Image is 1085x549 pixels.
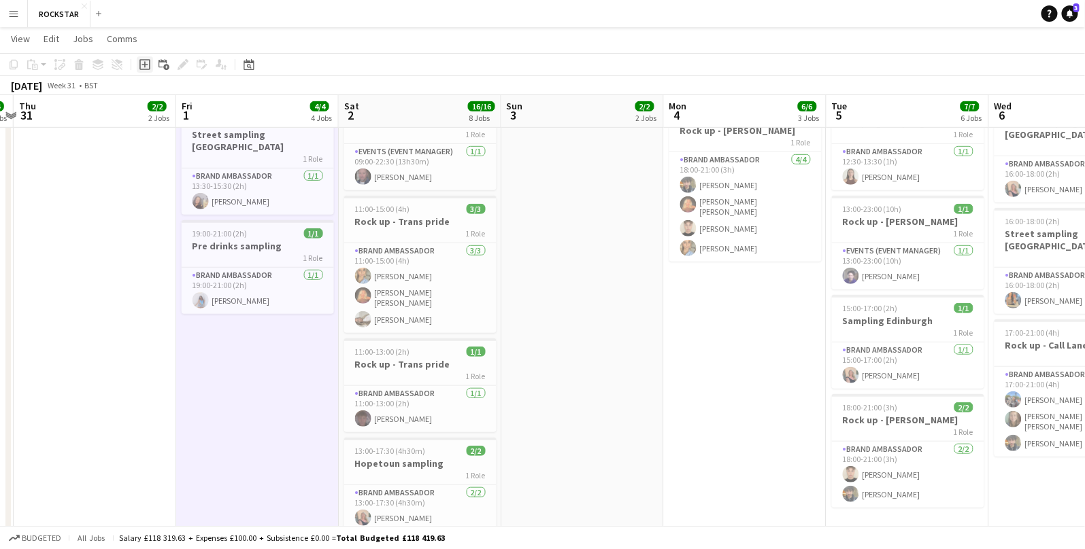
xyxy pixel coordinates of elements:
[791,137,811,147] span: 1 Role
[182,109,334,215] div: 13:30-15:30 (2h)1/1Street sampling [GEOGRAPHIC_DATA]1 RoleBrand Ambassador1/113:30-15:30 (2h)[PER...
[843,303,898,313] span: 15:00-17:00 (2h)
[669,100,687,112] span: Mon
[1005,327,1061,338] span: 17:00-21:00 (4h)
[1073,3,1080,12] span: 3
[466,228,486,238] span: 1 Role
[466,371,486,381] span: 1 Role
[832,196,984,289] app-job-card: 13:00-23:00 (10h)1/1Rock up - [PERSON_NAME]1 RoleEvents (Event Manager)1/113:00-23:00 (10h)[PERSO...
[832,394,984,508] app-job-card: 18:00-21:00 (3h)2/2Rock up - [PERSON_NAME]1 RoleBrand Ambassador2/218:00-21:00 (3h)[PERSON_NAME][...
[344,144,497,190] app-card-role: Events (Event Manager)1/109:00-22:30 (13h30m)[PERSON_NAME]
[182,240,334,252] h3: Pre drinks sampling
[669,105,822,262] div: 18:00-21:00 (3h)4/4Rock up - [PERSON_NAME]1 RoleBrand Ambassador4/418:00-21:00 (3h)[PERSON_NAME][...
[954,303,973,313] span: 1/1
[669,152,822,262] app-card-role: Brand Ambassador4/418:00-21:00 (3h)[PERSON_NAME][PERSON_NAME] [PERSON_NAME][PERSON_NAME][PERSON_N...
[107,33,137,45] span: Comms
[344,457,497,470] h3: Hopetoun sampling
[832,414,984,426] h3: Rock up - [PERSON_NAME]
[5,30,35,48] a: View
[311,113,332,123] div: 4 Jobs
[832,315,984,327] h3: Sampling Edinburgh
[344,386,497,432] app-card-role: Brand Ambassador1/111:00-13:00 (2h)[PERSON_NAME]
[344,338,497,432] app-job-card: 11:00-13:00 (2h)1/1Rock up - Trans pride1 RoleBrand Ambassador1/111:00-13:00 (2h)[PERSON_NAME]
[505,107,523,123] span: 3
[193,228,248,238] span: 19:00-21:00 (2h)
[466,129,486,139] span: 1 Role
[28,1,90,27] button: ROCKSTAR
[180,107,193,123] span: 1
[344,358,497,370] h3: Rock up - Trans pride
[1062,5,1078,22] a: 3
[38,30,65,48] a: Edit
[466,470,486,480] span: 1 Role
[19,100,36,112] span: Thu
[469,113,495,123] div: 8 Jobs
[182,100,193,112] span: Fri
[73,33,93,45] span: Jobs
[44,33,59,45] span: Edit
[11,33,30,45] span: View
[832,243,984,289] app-card-role: Events (Event Manager)1/113:00-23:00 (10h)[PERSON_NAME]
[303,253,323,263] span: 1 Role
[467,446,486,456] span: 2/2
[961,101,980,111] span: 7/7
[468,101,495,111] span: 16/16
[467,204,486,214] span: 3/3
[67,30,99,48] a: Jobs
[832,342,984,389] app-card-role: Brand Ambassador1/115:00-17:00 (2h)[PERSON_NAME]
[798,101,817,111] span: 6/6
[7,531,63,546] button: Budgeted
[636,113,657,123] div: 2 Jobs
[22,533,61,543] span: Budgeted
[635,101,654,111] span: 2/2
[669,124,822,137] h3: Rock up - [PERSON_NAME]
[843,402,898,412] span: 18:00-21:00 (3h)
[182,169,334,215] app-card-role: Brand Ambassador1/113:30-15:30 (2h)[PERSON_NAME]
[954,327,973,338] span: 1 Role
[832,100,848,112] span: Tue
[954,402,973,412] span: 2/2
[303,154,323,164] span: 1 Role
[832,215,984,228] h3: Rock up - [PERSON_NAME]
[11,79,42,92] div: [DATE]
[101,30,143,48] a: Comms
[843,204,902,214] span: 13:00-23:00 (10h)
[119,533,445,543] div: Salary £118 319.63 + Expenses £100.00 + Subsistence £0.00 =
[344,100,359,112] span: Sat
[304,228,323,238] span: 1/1
[355,347,410,357] span: 11:00-13:00 (2h)
[344,96,497,190] app-job-card: 09:00-22:30 (13h30m)1/1Rock up - Teletech1 RoleEvents (Event Manager)1/109:00-22:30 (13h30m)[PERS...
[832,96,984,190] app-job-card: 12:30-13:30 (1h)1/1Camping sampling1 RoleBrand Ambassador1/112:30-13:30 (1h)[PERSON_NAME]
[832,144,984,190] app-card-role: Brand Ambassador1/112:30-13:30 (1h)[PERSON_NAME]
[336,533,445,543] span: Total Budgeted £118 419.63
[954,204,973,214] span: 1/1
[961,113,982,123] div: 6 Jobs
[995,100,1012,112] span: Wed
[954,228,973,238] span: 1 Role
[17,107,36,123] span: 31
[832,295,984,389] app-job-card: 15:00-17:00 (2h)1/1Sampling Edinburgh1 RoleBrand Ambassador1/115:00-17:00 (2h)[PERSON_NAME]
[954,427,973,437] span: 1 Role
[830,107,848,123] span: 5
[344,215,497,228] h3: Rock up - Trans pride
[342,107,359,123] span: 2
[355,446,426,456] span: 13:00-17:30 (4h30m)
[310,101,329,111] span: 4/4
[84,80,98,90] div: BST
[45,80,79,90] span: Week 31
[344,243,497,333] app-card-role: Brand Ambassador3/311:00-15:00 (4h)[PERSON_NAME][PERSON_NAME] [PERSON_NAME][PERSON_NAME]
[182,268,334,314] app-card-role: Brand Ambassador1/119:00-21:00 (2h)[PERSON_NAME]
[954,129,973,139] span: 1 Role
[344,196,497,333] app-job-card: 11:00-15:00 (4h)3/3Rock up - Trans pride1 RoleBrand Ambassador3/311:00-15:00 (4h)[PERSON_NAME][PE...
[467,347,486,357] span: 1/1
[992,107,1012,123] span: 6
[182,220,334,314] app-job-card: 19:00-21:00 (2h)1/1Pre drinks sampling1 RoleBrand Ambassador1/119:00-21:00 (2h)[PERSON_NAME]
[182,128,334,153] h3: Street sampling [GEOGRAPHIC_DATA]
[832,442,984,508] app-card-role: Brand Ambassador2/218:00-21:00 (3h)[PERSON_NAME][PERSON_NAME]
